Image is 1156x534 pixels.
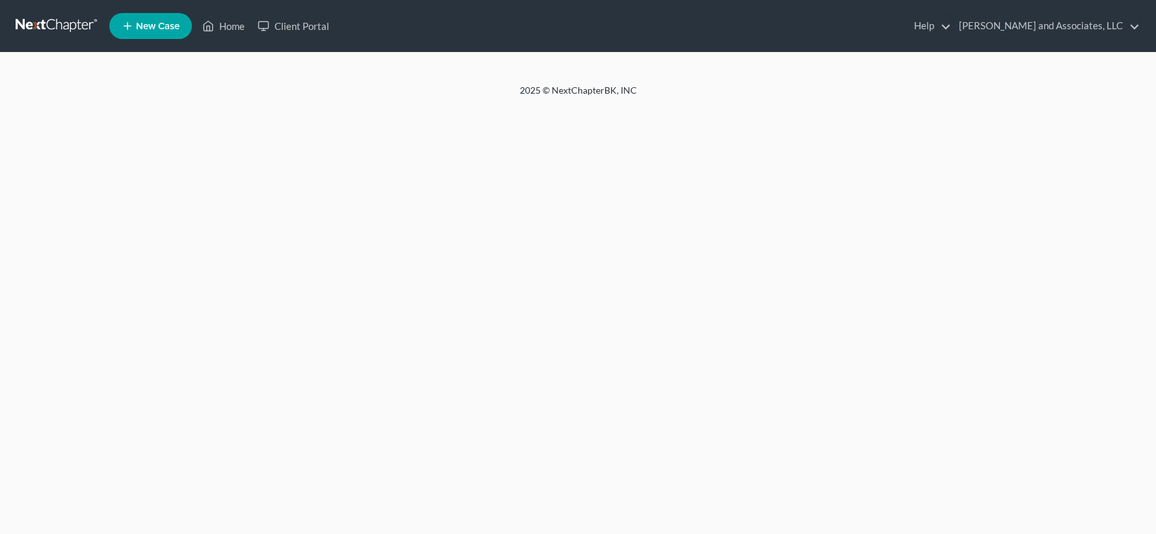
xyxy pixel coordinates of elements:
new-legal-case-button: New Case [109,13,192,39]
a: Help [907,14,951,38]
div: 2025 © NextChapterBK, INC [208,84,949,107]
a: Client Portal [251,14,336,38]
a: Home [196,14,251,38]
a: [PERSON_NAME] and Associates, LLC [952,14,1140,38]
